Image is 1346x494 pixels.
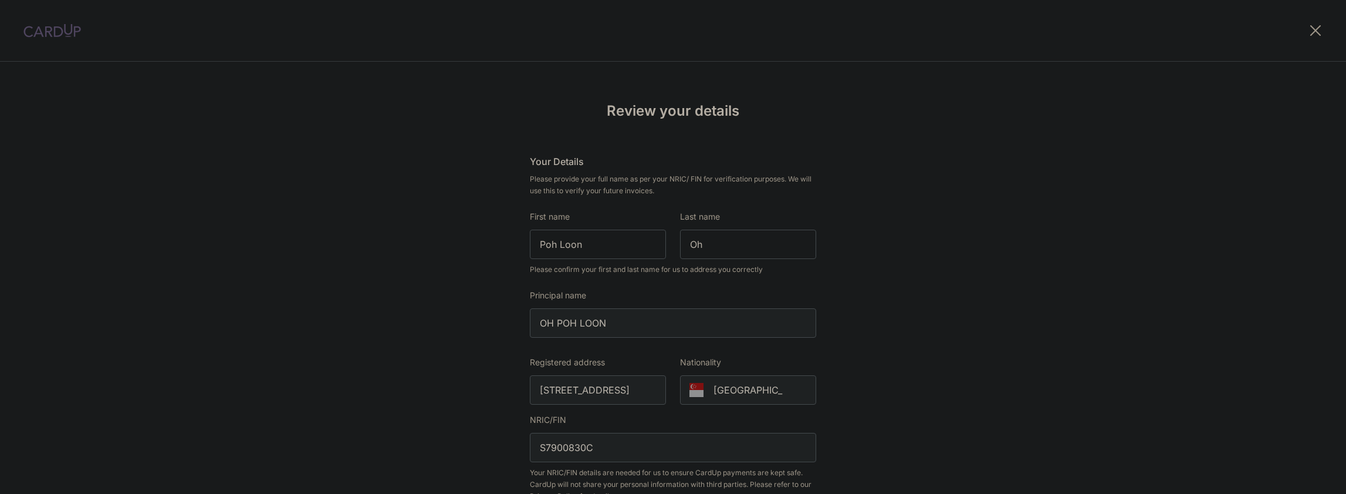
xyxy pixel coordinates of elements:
label: Last name [680,211,720,223]
h5: Your Details [530,154,816,169]
label: Registered address [530,357,605,368]
label: Nationality [680,357,721,368]
label: NRIC/FIN [530,414,566,426]
img: CardUp [23,23,81,38]
label: First name [530,211,570,223]
span: Please provide your full name as per your NRIC/ FIN for verification purposes. We will use this t... [530,173,816,197]
input: Last name [680,230,816,259]
label: Principal name [530,290,586,301]
span: Please confirm your first and last name for us to address you correctly [530,264,816,275]
input: First Name [530,230,666,259]
h4: Review your details [530,100,816,122]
